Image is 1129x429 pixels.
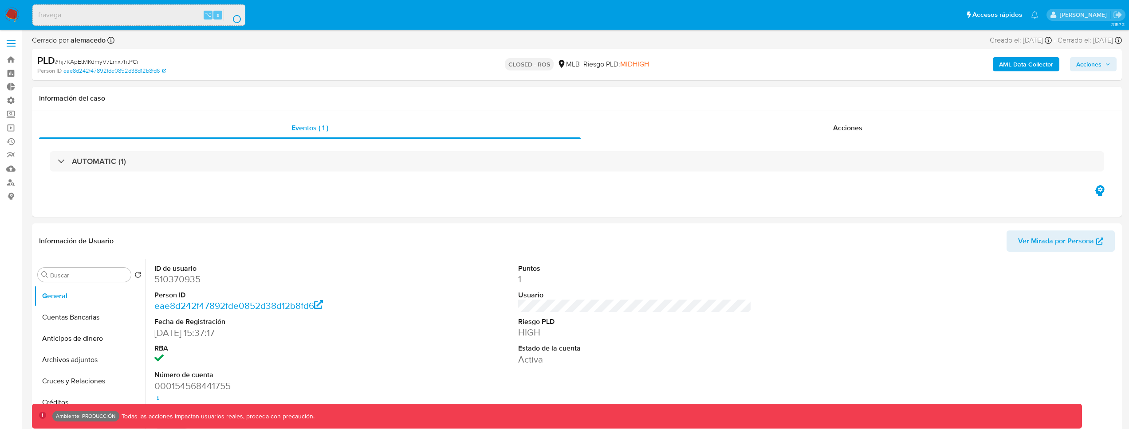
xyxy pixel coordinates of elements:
div: AUTOMATIC (1) [50,151,1104,172]
h1: Información de Usuario [39,237,114,246]
span: ⌥ [205,11,212,19]
a: eae8d242f47892fde0852d38d12b8fd6 [63,67,166,75]
dd: HIGH [518,326,752,339]
dd: [DATE] 15:37:17 [154,327,388,339]
span: Acciones [1076,57,1101,71]
button: Ver Mirada por Persona [1007,230,1115,252]
button: Anticipos de dinero [34,328,145,349]
h3: AUTOMATIC (1) [72,156,126,166]
span: # hj7KApEtMKdmyV7Lmx7htPCi [55,57,138,66]
span: ‌ [199,398,239,413]
p: CLOSED - ROS [505,58,554,70]
dt: RBA [154,343,388,353]
span: - [1054,35,1056,45]
a: eae8d242f47892fde0852d38d12b8fd6 [154,299,323,312]
span: ‌ [152,398,192,413]
p: Ambiente: PRODUCCIÓN [56,414,116,418]
button: Buscar [41,271,48,278]
p: kevin.palacios@mercadolibre.com [1060,11,1110,19]
button: Acciones [1070,57,1117,71]
button: AML Data Collector [993,57,1059,71]
b: alemacedo [69,35,106,45]
b: AML Data Collector [999,57,1053,71]
span: ‌ [340,398,380,413]
button: Créditos [34,392,145,413]
dt: Número de cuenta [154,370,388,380]
button: Cuentas Bancarias [34,307,145,328]
div: Creado el: [DATE] [990,35,1052,45]
dd: 1 [518,273,752,285]
span: Accesos rápidos [972,10,1022,19]
button: search-icon [224,9,242,21]
span: Cerrado por [32,35,106,45]
input: Buscar usuario o caso... [33,9,245,21]
dd: Activa [518,353,752,366]
dt: Fecha de Registración [154,317,388,327]
span: Acciones [833,123,862,133]
span: ‌ [293,398,333,413]
button: Archivos adjuntos [34,349,145,370]
dt: Estado de la cuenta [518,343,752,353]
div: MLB [557,59,580,69]
input: Buscar [50,271,127,279]
dt: ID de usuario [154,264,388,273]
button: Volver al orden por defecto [134,271,142,281]
dt: Puntos [518,264,752,273]
dd: 000154568441755 [154,380,388,392]
h1: Información del caso [39,94,1115,103]
span: Ver Mirada por Persona [1018,230,1094,252]
button: General [34,285,145,307]
span: ‌ [246,398,286,413]
a: Notificaciones [1031,11,1039,19]
span: Eventos ( 1 ) [291,123,328,133]
span: s [216,11,219,19]
span: MIDHIGH [620,59,649,69]
b: PLD [37,53,55,67]
span: Riesgo PLD: [583,59,649,69]
b: Person ID [37,67,62,75]
dd: 510370935 [154,273,388,285]
dt: Riesgo PLD [518,317,752,327]
button: Cruces y Relaciones [34,370,145,392]
a: Salir [1113,10,1122,19]
div: Cerrado el: [DATE] [1058,35,1122,45]
dt: Person ID [154,290,388,300]
p: Todas las acciones impactan usuarios reales, proceda con precaución. [119,412,315,421]
dt: Usuario [518,290,752,300]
